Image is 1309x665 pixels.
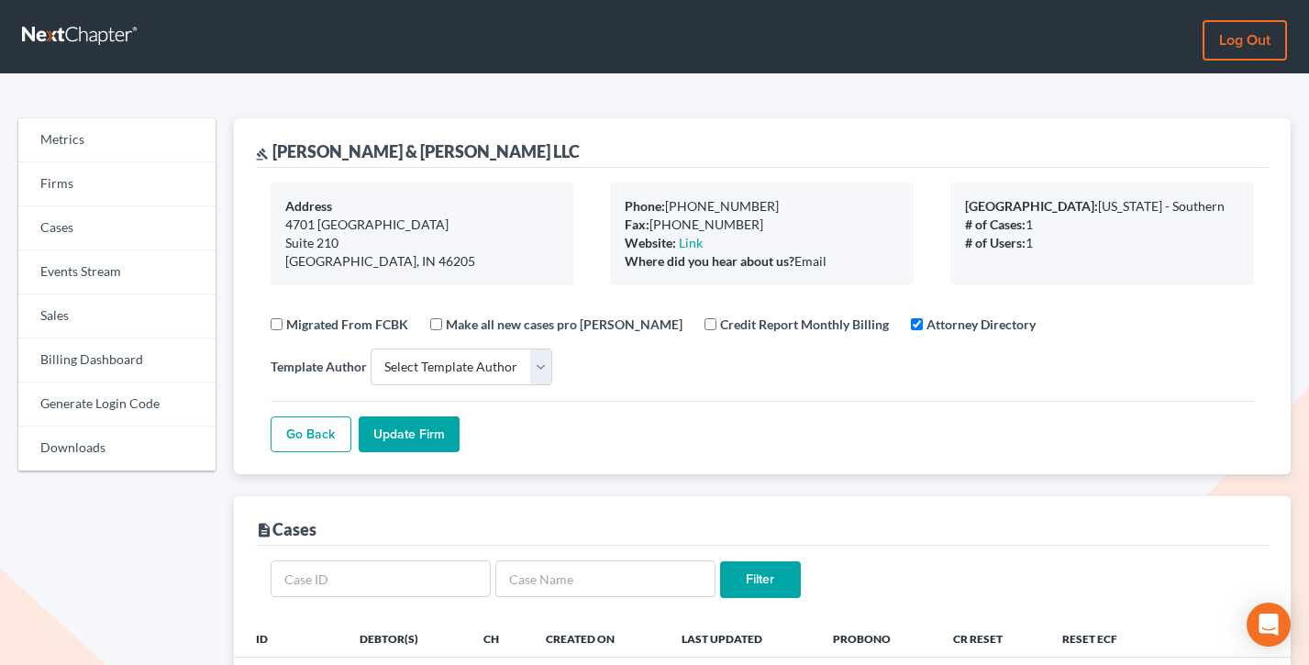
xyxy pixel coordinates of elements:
[256,148,269,161] i: gavel
[625,216,899,234] div: [PHONE_NUMBER]
[667,620,819,657] th: Last Updated
[965,198,1098,214] b: [GEOGRAPHIC_DATA]:
[271,357,367,376] label: Template Author
[286,315,408,334] label: Migrated From FCBK
[359,416,460,453] input: Update Firm
[18,162,216,206] a: Firms
[926,315,1036,334] label: Attorney Directory
[720,315,889,334] label: Credit Report Monthly Billing
[18,118,216,162] a: Metrics
[18,294,216,338] a: Sales
[965,216,1239,234] div: 1
[720,561,801,598] input: Filter
[625,235,676,250] b: Website:
[271,560,491,597] input: Case ID
[1048,620,1164,657] th: Reset ECF
[18,338,216,382] a: Billing Dashboard
[256,522,272,538] i: description
[1247,603,1291,647] div: Open Intercom Messenger
[965,216,1026,232] b: # of Cases:
[285,252,560,271] div: [GEOGRAPHIC_DATA], IN 46205
[679,235,703,250] a: Link
[18,427,216,471] a: Downloads
[256,140,580,162] div: [PERSON_NAME] & [PERSON_NAME] LLC
[818,620,938,657] th: ProBono
[1203,20,1287,61] a: Log out
[625,252,899,271] div: Email
[271,416,351,453] a: Go Back
[285,198,332,214] b: Address
[965,235,1026,250] b: # of Users:
[256,518,316,540] div: Cases
[18,206,216,250] a: Cases
[938,620,1048,657] th: CR Reset
[18,250,216,294] a: Events Stream
[495,560,716,597] input: Case Name
[18,382,216,427] a: Generate Login Code
[625,198,665,214] b: Phone:
[531,620,667,657] th: Created On
[345,620,469,657] th: Debtor(s)
[625,253,794,269] b: Where did you hear about us?
[446,315,682,334] label: Make all new cases pro [PERSON_NAME]
[965,234,1239,252] div: 1
[469,620,531,657] th: Ch
[625,216,649,232] b: Fax:
[965,197,1239,216] div: [US_STATE] - Southern
[285,216,560,234] div: 4701 [GEOGRAPHIC_DATA]
[285,234,560,252] div: Suite 210
[625,197,899,216] div: [PHONE_NUMBER]
[234,620,345,657] th: ID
